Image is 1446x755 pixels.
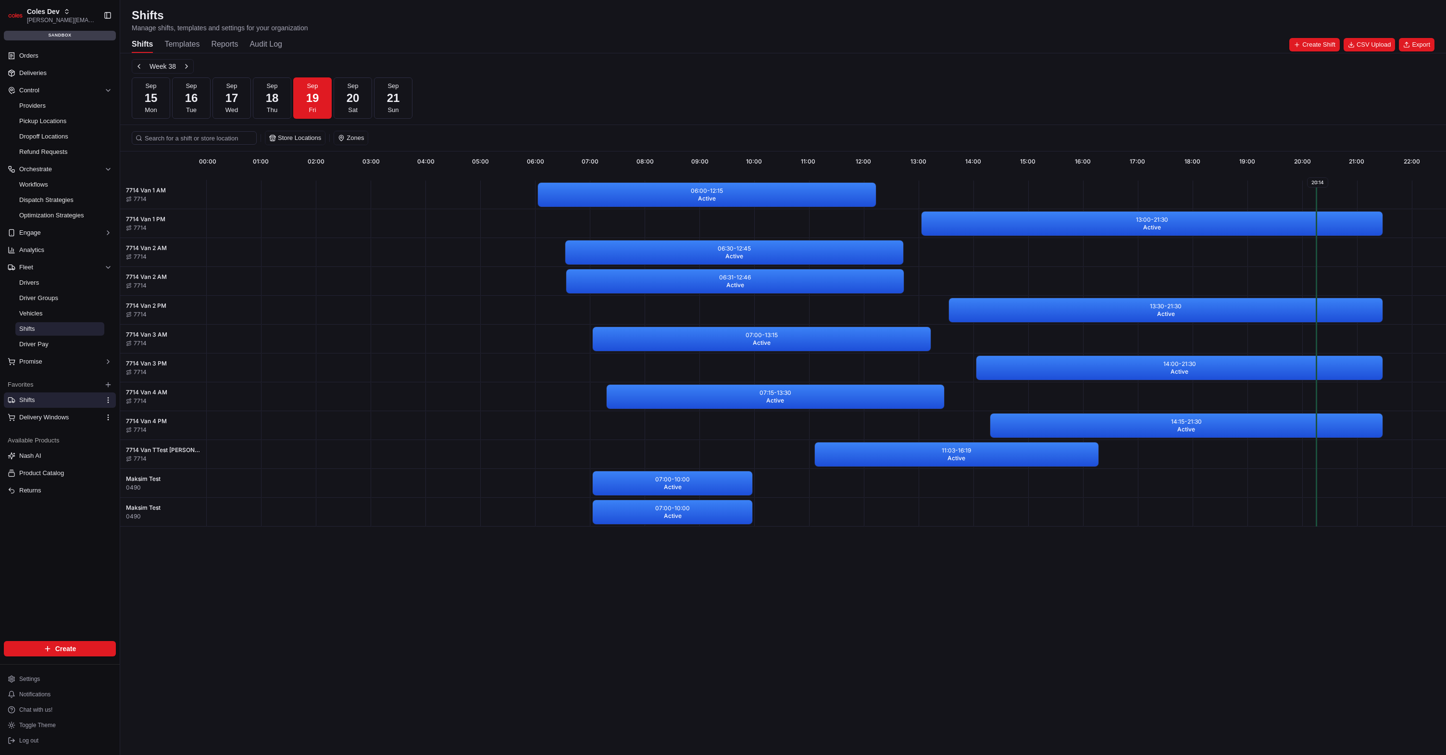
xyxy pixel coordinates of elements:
[19,340,49,349] span: Driver Pay
[4,483,116,498] button: Returns
[20,92,37,109] img: 1755196953914-cd9d9cba-b7f7-46ee-b6f5-75ff69acacf5
[1075,158,1091,165] span: 16:00
[15,307,104,320] a: Vehicles
[80,149,83,157] span: •
[19,675,40,683] span: Settings
[134,340,147,347] span: 7714
[856,158,871,165] span: 12:00
[15,291,104,305] a: Driver Groups
[15,130,104,143] a: Dropoff Locations
[4,260,116,275] button: Fleet
[132,37,153,53] button: Shifts
[801,158,815,165] span: 11:00
[10,38,175,54] p: Welcome 👋
[267,106,277,114] span: Thu
[19,246,44,254] span: Analytics
[126,282,147,289] button: 7714
[126,340,147,347] button: 7714
[126,273,167,281] span: 7714 Van 2 AM
[1130,158,1145,165] span: 17:00
[1177,426,1195,433] span: Active
[96,239,116,246] span: Pylon
[347,90,360,106] span: 20
[655,504,690,512] p: 07:00 - 10:00
[334,77,372,119] button: Sep20Sat
[126,253,147,261] button: 7714
[19,69,47,77] span: Deliveries
[126,484,141,491] button: 0490
[8,8,23,23] img: Coles Dev
[134,224,147,232] span: 7714
[19,413,69,422] span: Delivery Windows
[309,106,316,114] span: Fri
[77,211,158,228] a: 💻API Documentation
[15,322,104,336] a: Shifts
[19,132,68,141] span: Dropoff Locations
[134,397,147,405] span: 7714
[15,114,104,128] a: Pickup Locations
[664,512,682,520] span: Active
[225,90,238,106] span: 17
[132,77,170,119] button: Sep15Mon
[19,396,35,404] span: Shifts
[387,106,399,114] span: Sun
[965,158,981,165] span: 14:00
[4,65,116,81] a: Deliveries
[126,195,147,203] button: 7714
[19,86,39,95] span: Control
[1344,38,1396,51] a: CSV Upload
[186,106,197,114] span: Tue
[212,77,251,119] button: Sep17Wed
[1150,302,1182,310] p: 13:30 - 21:30
[199,158,216,165] span: 00:00
[126,331,167,339] span: 7714 Van 3 AM
[746,331,778,339] p: 07:00 - 13:15
[719,274,751,281] p: 06:31 - 12:46
[698,195,716,202] span: Active
[150,62,176,71] div: Week 38
[1399,38,1434,51] button: Export
[4,448,116,464] button: Nash AI
[387,90,400,106] span: 21
[1020,158,1035,165] span: 15:00
[37,175,57,183] span: [DATE]
[8,469,112,478] a: Product Catalog
[4,242,116,258] a: Analytics
[68,238,116,246] a: Powered byPylon
[126,513,141,520] button: 0490
[4,433,116,448] div: Available Products
[126,475,161,483] span: Maksim Test
[81,216,89,224] div: 💻
[132,131,257,145] input: Search for a shift or store location
[6,211,77,228] a: 📗Knowledge Base
[253,77,291,119] button: Sep18Thu
[27,16,96,24] button: [PERSON_NAME][EMAIL_ADDRESS][DOMAIN_NAME]
[126,368,147,376] button: 7714
[582,158,598,165] span: 07:00
[10,92,27,109] img: 1736555255976-a54dd68f-1ca7-489b-9aae-adbdc363a1c4
[4,48,116,63] a: Orders
[4,734,116,747] button: Log out
[4,672,116,686] button: Settings
[19,101,46,110] span: Providers
[726,281,744,289] span: Active
[691,187,723,195] p: 06:00 - 12:15
[266,82,277,90] span: Sep
[134,426,147,434] span: 7714
[664,483,682,491] span: Active
[132,60,146,73] button: Previous week
[8,452,112,460] a: Nash AI
[19,294,58,302] span: Driver Groups
[8,413,100,422] a: Delivery Windows
[760,389,791,397] p: 07:15 - 13:30
[126,397,147,405] button: 7714
[126,224,147,232] button: 7714
[126,187,166,194] span: 7714 Van 1 AM
[10,10,29,29] img: Nash
[636,158,654,165] span: 08:00
[27,7,60,16] button: Coles Dev
[387,82,399,90] span: Sep
[1143,224,1161,231] span: Active
[4,354,116,369] button: Promise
